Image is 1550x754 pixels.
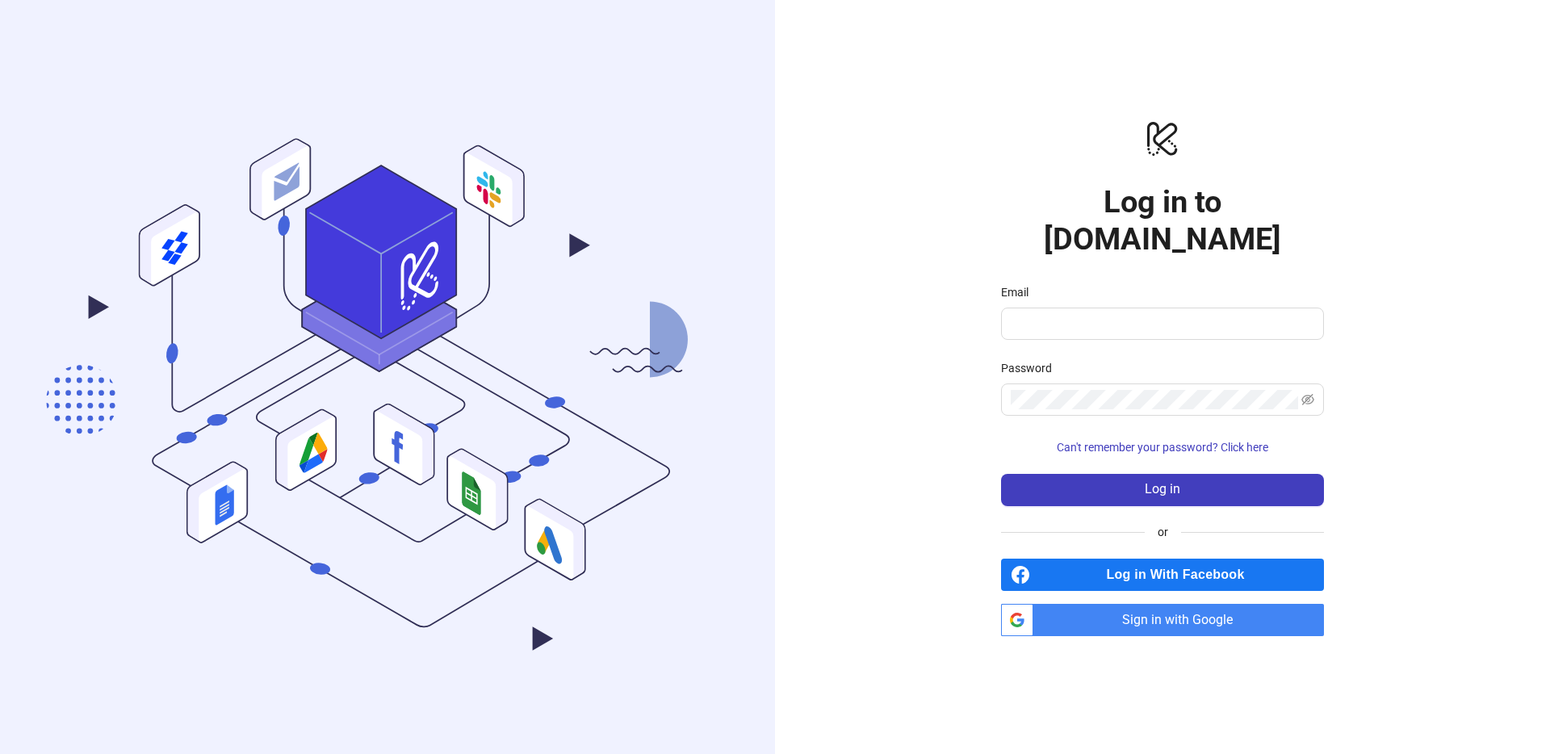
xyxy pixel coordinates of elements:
[1037,559,1324,591] span: Log in With Facebook
[1301,393,1314,406] span: eye-invisible
[1001,435,1324,461] button: Can't remember your password? Click here
[1040,604,1324,636] span: Sign in with Google
[1001,474,1324,506] button: Log in
[1011,390,1298,409] input: Password
[1057,441,1268,454] span: Can't remember your password? Click here
[1011,314,1311,333] input: Email
[1145,523,1181,541] span: or
[1001,183,1324,258] h1: Log in to [DOMAIN_NAME]
[1001,359,1062,377] label: Password
[1001,283,1039,301] label: Email
[1145,482,1180,496] span: Log in
[1001,441,1324,454] a: Can't remember your password? Click here
[1001,559,1324,591] a: Log in With Facebook
[1001,604,1324,636] a: Sign in with Google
